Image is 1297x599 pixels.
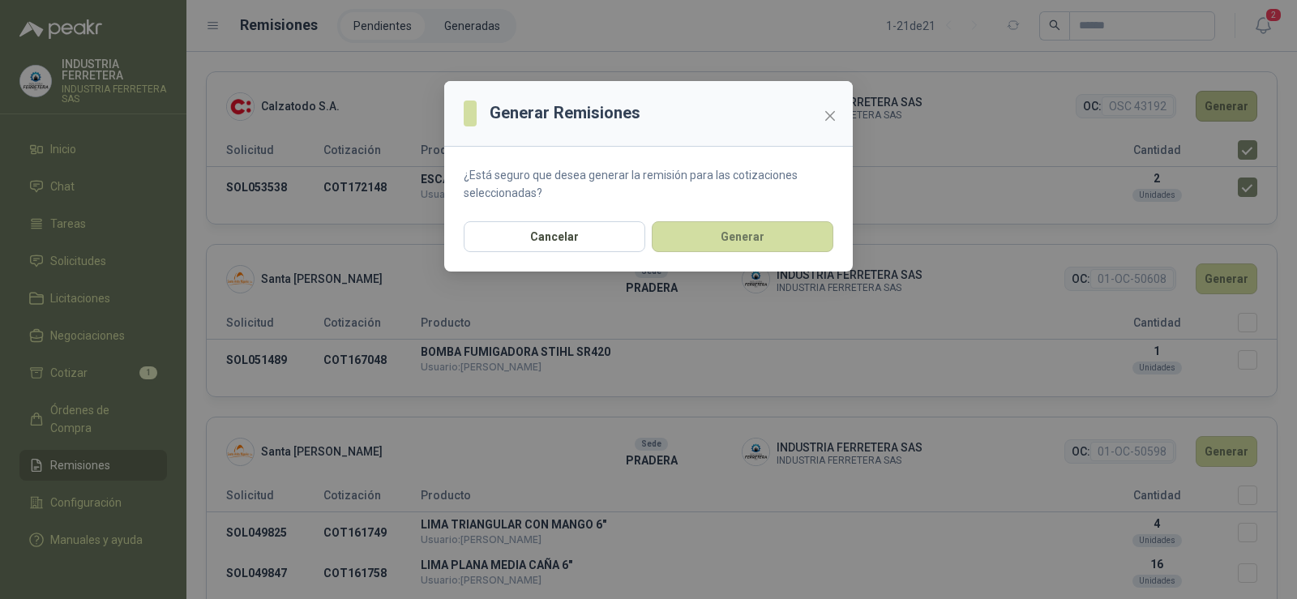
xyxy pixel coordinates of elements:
[824,109,837,122] span: close
[652,221,833,252] button: Generar
[490,101,640,126] h3: Generar Remisiones
[464,221,645,252] button: Cancelar
[464,166,833,202] p: ¿Está seguro que desea generar la remisión para las cotizaciones seleccionadas?
[817,103,843,129] button: Close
